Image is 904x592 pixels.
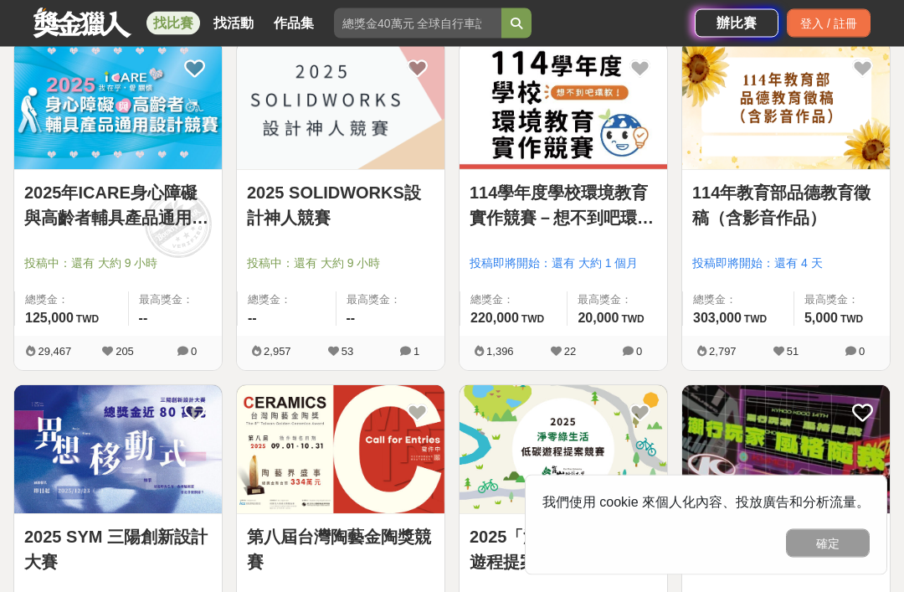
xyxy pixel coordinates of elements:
a: 114學年度學校環境教育實作競賽－想不到吧環教！ [470,181,657,231]
a: 找活動 [207,12,260,35]
a: Cover Image [237,386,444,515]
a: Cover Image [682,386,890,515]
img: Cover Image [237,42,444,170]
span: 125,000 [25,311,74,326]
span: 2,957 [264,346,291,358]
a: 114年教育部品德教育徵稿（含影音作品） [692,181,880,231]
span: 1,396 [486,346,514,358]
img: Cover Image [460,386,667,514]
a: 2025年ICARE身心障礙與高齡者輔具產品通用設計競賽 [24,181,212,231]
input: 總獎金40萬元 全球自行車設計比賽 [334,8,501,39]
button: 確定 [786,529,870,558]
span: TWD [621,314,644,326]
a: 作品集 [267,12,321,35]
img: Cover Image [14,42,222,170]
span: 0 [859,346,865,358]
span: 2,797 [709,346,737,358]
span: 最高獎金： [139,292,212,309]
span: 總獎金： [693,292,783,309]
a: 2025 SOLIDWORKS設計神人競賽 [247,181,434,231]
a: Cover Image [682,42,890,171]
span: 0 [191,346,197,358]
span: 最高獎金： [804,292,880,309]
span: 投稿中：還有 大約 9 小時 [247,255,434,273]
span: 總獎金： [248,292,326,309]
span: 投稿即將開始：還有 大約 1 個月 [470,255,657,273]
span: 1 [413,346,419,358]
span: 205 [116,346,134,358]
a: 2025「淨零綠生活-低碳遊程提案競賽」 [470,525,657,575]
span: 我們使用 cookie 來個人化內容、投放廣告和分析流量。 [542,495,870,509]
span: TWD [521,314,544,326]
span: -- [139,311,148,326]
span: -- [248,311,257,326]
span: 總獎金： [25,292,118,309]
img: Cover Image [237,386,444,514]
a: Cover Image [460,42,667,171]
span: 29,467 [38,346,71,358]
span: -- [347,311,356,326]
span: 20,000 [578,311,619,326]
span: 總獎金： [470,292,557,309]
div: 登入 / 註冊 [787,9,871,38]
a: Cover Image [460,386,667,515]
a: 辦比賽 [695,9,778,38]
img: Cover Image [460,42,667,170]
a: Cover Image [14,386,222,515]
a: 2025 SYM 三陽創新設計大賽 [24,525,212,575]
span: 投稿即將開始：還有 4 天 [692,255,880,273]
span: 最高獎金： [578,292,657,309]
a: 第八屆台灣陶藝金陶獎競賽 [247,525,434,575]
span: 220,000 [470,311,519,326]
a: 找比賽 [146,12,200,35]
span: 22 [564,346,576,358]
span: 303,000 [693,311,742,326]
span: 5,000 [804,311,838,326]
span: TWD [76,314,99,326]
img: Cover Image [682,42,890,170]
span: TWD [744,314,767,326]
span: 0 [636,346,642,358]
span: 投稿中：還有 大約 9 小時 [24,255,212,273]
img: Cover Image [682,386,890,514]
a: Cover Image [14,42,222,171]
span: 53 [342,346,353,358]
img: Cover Image [14,386,222,514]
a: Cover Image [237,42,444,171]
span: TWD [840,314,863,326]
span: 51 [787,346,799,358]
span: 最高獎金： [347,292,435,309]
